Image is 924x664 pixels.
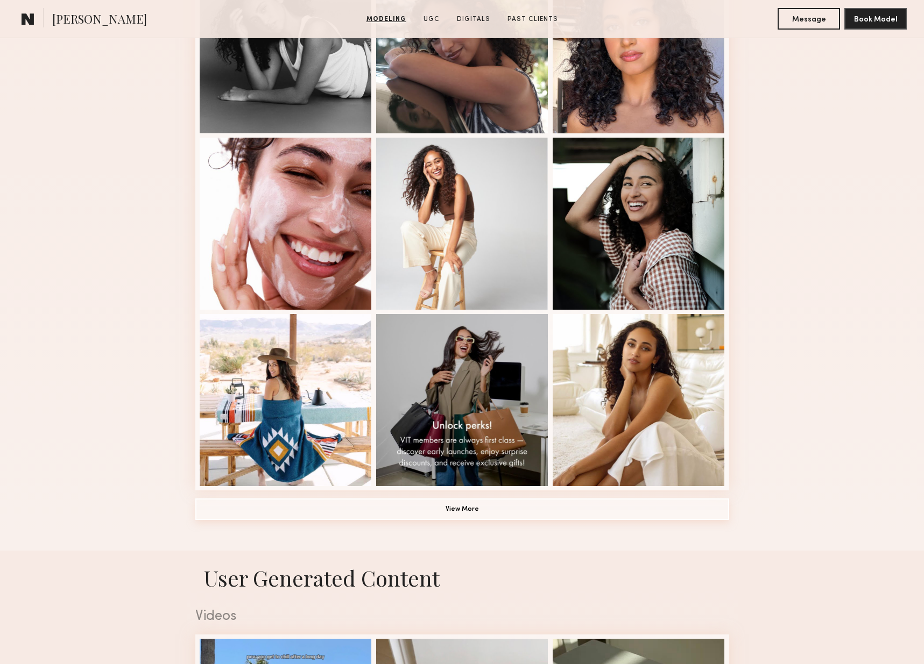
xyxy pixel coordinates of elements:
[195,498,729,520] button: View More
[453,15,495,24] a: Digitals
[362,15,411,24] a: Modeling
[52,11,147,30] span: [PERSON_NAME]
[195,610,729,624] div: Videos
[419,15,444,24] a: UGC
[503,15,562,24] a: Past Clients
[187,563,738,592] h1: User Generated Content
[844,14,907,23] a: Book Model
[844,8,907,30] button: Book Model
[778,8,840,30] button: Message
